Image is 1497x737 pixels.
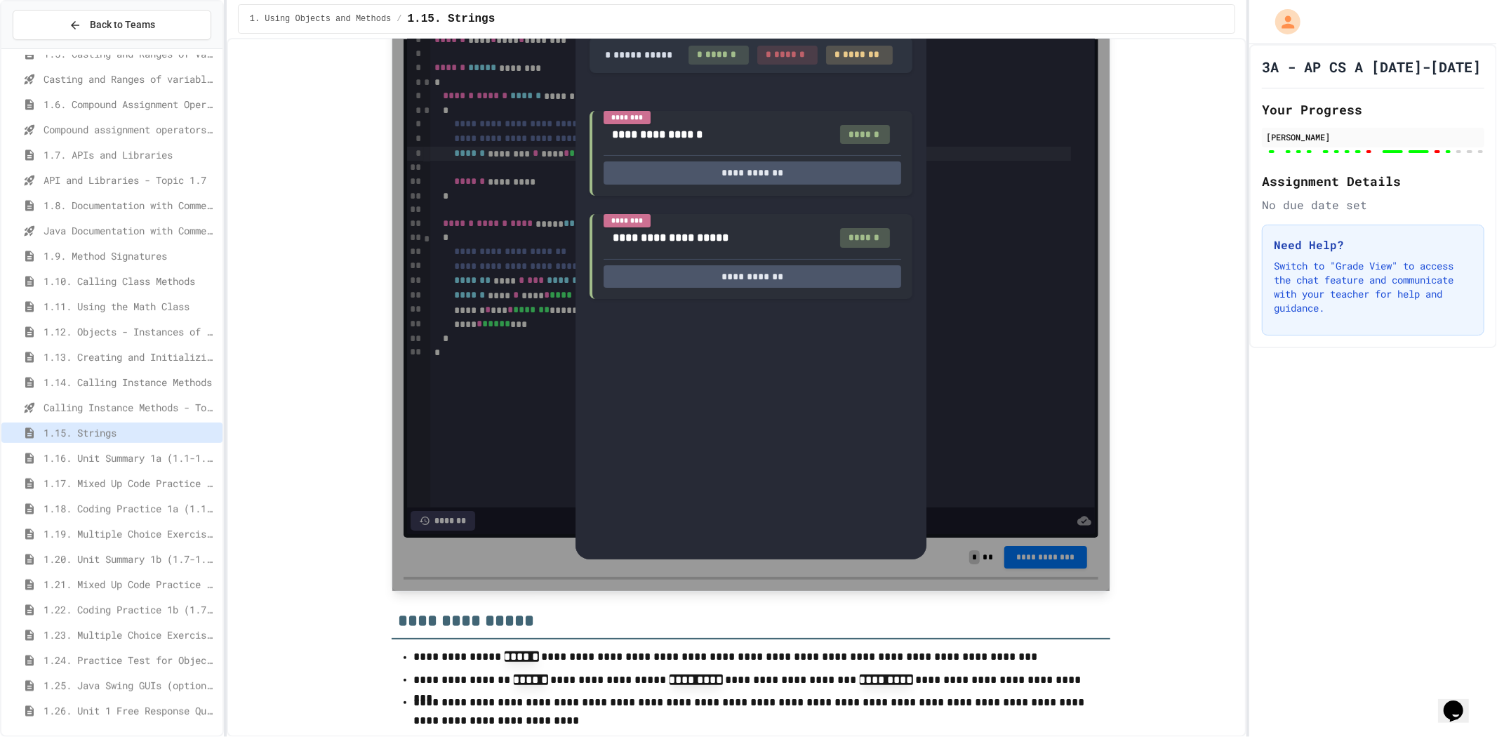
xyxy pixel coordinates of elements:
[1262,197,1484,213] div: No due date set
[44,147,217,162] span: 1.7. APIs and Libraries
[44,577,217,592] span: 1.21. Mixed Up Code Practice 1b (1.7-1.15)
[44,653,217,668] span: 1.24. Practice Test for Objects (1.12-1.14)
[44,274,217,288] span: 1.10. Calling Class Methods
[44,628,217,642] span: 1.23. Multiple Choice Exercises for Unit 1b (1.9-1.15)
[44,425,217,440] span: 1.15. Strings
[44,299,217,314] span: 1.11. Using the Math Class
[44,552,217,566] span: 1.20. Unit Summary 1b (1.7-1.15)
[44,375,217,390] span: 1.14. Calling Instance Methods
[250,13,392,25] span: 1. Using Objects and Methods
[44,476,217,491] span: 1.17. Mixed Up Code Practice 1.1-1.6
[44,400,217,415] span: Calling Instance Methods - Topic 1.14
[44,198,217,213] span: 1.8. Documentation with Comments and Preconditions
[44,678,217,693] span: 1.25. Java Swing GUIs (optional)
[44,122,217,137] span: Compound assignment operators - Quiz
[1274,237,1472,253] h3: Need Help?
[408,11,495,27] span: 1.15. Strings
[44,703,217,718] span: 1.26. Unit 1 Free Response Question (FRQ) Practice
[44,248,217,263] span: 1.9. Method Signatures
[44,223,217,238] span: Java Documentation with Comments - Topic 1.8
[1262,100,1484,119] h2: Your Progress
[44,451,217,465] span: 1.16. Unit Summary 1a (1.1-1.6)
[44,72,217,86] span: Casting and Ranges of variables - Quiz
[1438,681,1483,723] iframe: chat widget
[44,350,217,364] span: 1.13. Creating and Initializing Objects: Constructors
[44,602,217,617] span: 1.22. Coding Practice 1b (1.7-1.15)
[44,501,217,516] span: 1.18. Coding Practice 1a (1.1-1.6)
[44,324,217,339] span: 1.12. Objects - Instances of Classes
[90,18,155,32] span: Back to Teams
[397,13,401,25] span: /
[1262,57,1481,77] h1: 3A - AP CS A [DATE]-[DATE]
[1266,131,1480,143] div: [PERSON_NAME]
[44,173,217,187] span: API and Libraries - Topic 1.7
[1274,259,1472,315] p: Switch to "Grade View" to access the chat feature and communicate with your teacher for help and ...
[1262,171,1484,191] h2: Assignment Details
[1260,6,1304,38] div: My Account
[44,526,217,541] span: 1.19. Multiple Choice Exercises for Unit 1a (1.1-1.6)
[13,10,211,40] button: Back to Teams
[44,97,217,112] span: 1.6. Compound Assignment Operators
